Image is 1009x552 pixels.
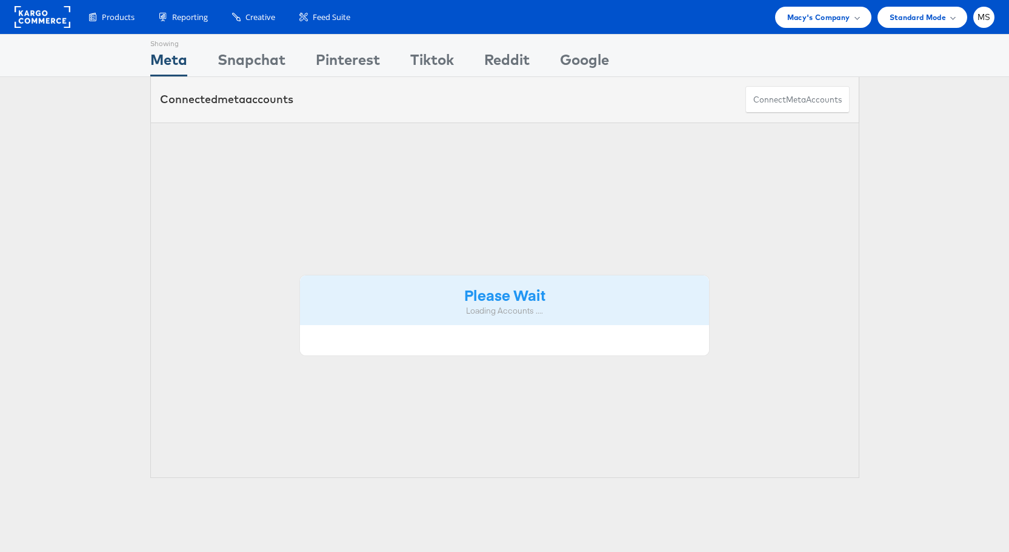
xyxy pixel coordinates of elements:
[102,12,135,23] span: Products
[890,11,946,24] span: Standard Mode
[560,49,609,76] div: Google
[309,305,701,317] div: Loading Accounts ....
[786,94,806,106] span: meta
[172,12,208,23] span: Reporting
[464,284,545,305] strong: Please Wait
[313,12,350,23] span: Feed Suite
[977,13,991,21] span: MS
[160,92,293,107] div: Connected accounts
[410,49,454,76] div: Tiktok
[218,49,285,76] div: Snapchat
[218,92,245,106] span: meta
[787,11,850,24] span: Macy's Company
[150,35,187,49] div: Showing
[150,49,187,76] div: Meta
[245,12,275,23] span: Creative
[745,86,850,113] button: ConnectmetaAccounts
[316,49,380,76] div: Pinterest
[484,49,530,76] div: Reddit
